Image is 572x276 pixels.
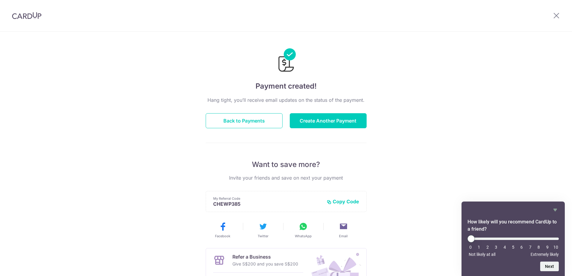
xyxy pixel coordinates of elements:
span: Not likely at all [469,252,495,257]
li: 10 [553,245,559,250]
span: Facebook [215,234,230,238]
li: 2 [485,245,491,250]
li: 9 [544,245,550,250]
li: 3 [493,245,499,250]
li: 8 [536,245,542,250]
span: Extremely likely [531,252,559,257]
button: Create Another Payment [290,113,367,128]
button: Back to Payments [206,113,283,128]
button: Copy Code [327,199,359,205]
button: Twitter [245,222,281,238]
p: CHEWP385 [213,201,322,207]
span: Email [339,234,348,238]
button: Hide survey [552,206,559,214]
li: 1 [476,245,482,250]
div: How likely will you recommend CardUp to a friend? Select an option from 0 to 10, with 0 being Not... [468,206,559,271]
p: Refer a Business [232,253,298,260]
p: My Referral Code [213,196,322,201]
li: 7 [527,245,533,250]
img: CardUp [12,12,41,19]
p: Give S$200 and you save S$200 [232,260,298,268]
li: 6 [519,245,525,250]
p: Want to save more? [206,160,367,169]
button: Email [326,222,361,238]
li: 5 [510,245,516,250]
li: 0 [468,245,474,250]
p: Hang tight, you’ll receive email updates on the status of the payment. [206,96,367,104]
span: WhatsApp [295,234,312,238]
li: 4 [502,245,508,250]
span: Twitter [258,234,268,238]
div: How likely will you recommend CardUp to a friend? Select an option from 0 to 10, with 0 being Not... [468,235,559,257]
button: Next question [540,262,559,271]
h2: How likely will you recommend CardUp to a friend? Select an option from 0 to 10, with 0 being Not... [468,218,559,233]
button: WhatsApp [286,222,321,238]
button: Facebook [205,222,241,238]
img: Payments [277,48,296,74]
p: Invite your friends and save on next your payment [206,174,367,181]
h4: Payment created! [206,81,367,92]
